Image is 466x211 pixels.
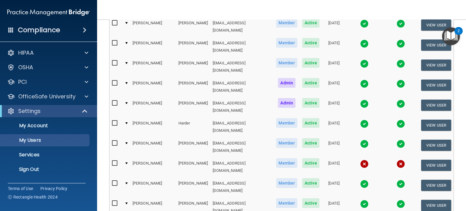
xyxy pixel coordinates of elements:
td: [EMAIL_ADDRESS][DOMAIN_NAME] [210,137,274,157]
td: [EMAIL_ADDRESS][DOMAIN_NAME] [210,117,274,137]
td: Harder [176,117,210,137]
a: Privacy Policy [40,185,68,192]
td: [EMAIL_ADDRESS][DOMAIN_NAME] [210,177,274,197]
td: [EMAIL_ADDRESS][DOMAIN_NAME] [210,77,274,97]
td: [DATE] [322,77,346,97]
td: [PERSON_NAME] [176,37,210,57]
button: Open Resource Center, 2 new notifications [442,27,460,45]
span: Member [276,58,297,68]
p: My Users [4,137,87,143]
p: HIPAA [18,49,34,56]
td: [PERSON_NAME] [130,117,176,137]
img: tick.e7d51cea.svg [397,100,405,108]
span: Active [302,98,319,108]
span: Active [302,118,319,128]
a: Terms of Use [8,185,33,192]
p: OfficeSafe University [18,93,76,100]
button: View User [421,140,451,151]
img: tick.e7d51cea.svg [397,39,405,48]
img: tick.e7d51cea.svg [397,80,405,88]
span: Active [302,178,319,188]
button: View User [421,120,451,131]
td: [PERSON_NAME] [176,157,210,177]
button: View User [421,80,451,91]
td: [PERSON_NAME] [130,57,176,77]
td: [PERSON_NAME] [176,97,210,117]
td: [DATE] [322,17,346,37]
span: Active [302,58,319,68]
span: Member [276,138,297,148]
button: View User [421,39,451,51]
td: [PERSON_NAME] [176,57,210,77]
h4: Compliance [18,26,60,34]
span: Active [302,198,319,208]
span: Active [302,158,319,168]
p: Settings [18,107,41,115]
span: Admin [278,78,295,88]
a: HIPAA [7,49,88,56]
span: Member [276,158,297,168]
td: [PERSON_NAME] [176,77,210,97]
img: tick.e7d51cea.svg [360,80,369,88]
img: tick.e7d51cea.svg [397,200,405,208]
td: [EMAIL_ADDRESS][DOMAIN_NAME] [210,57,274,77]
img: tick.e7d51cea.svg [397,120,405,128]
img: tick.e7d51cea.svg [360,140,369,148]
td: [EMAIL_ADDRESS][DOMAIN_NAME] [210,17,274,37]
td: [DATE] [322,97,346,117]
a: PCI [7,78,88,86]
img: tick.e7d51cea.svg [360,200,369,208]
p: PCI [18,78,27,86]
img: tick.e7d51cea.svg [360,19,369,28]
img: tick.e7d51cea.svg [360,180,369,188]
td: [PERSON_NAME] [130,157,176,177]
span: Active [302,78,319,88]
td: [PERSON_NAME] [176,177,210,197]
img: tick.e7d51cea.svg [397,19,405,28]
img: tick.e7d51cea.svg [397,60,405,68]
td: [PERSON_NAME] [130,177,176,197]
span: Active [302,18,319,28]
img: cross.ca9f0e7f.svg [360,160,369,168]
a: OfficeSafe University [7,93,88,100]
td: [PERSON_NAME] [130,17,176,37]
a: OSHA [7,64,88,71]
td: [EMAIL_ADDRESS][DOMAIN_NAME] [210,97,274,117]
img: tick.e7d51cea.svg [360,39,369,48]
a: Settings [7,107,88,115]
td: [PERSON_NAME] [176,17,210,37]
td: [EMAIL_ADDRESS][DOMAIN_NAME] [210,157,274,177]
button: View User [421,100,451,111]
span: Member [276,38,297,48]
button: View User [421,19,451,31]
p: OSHA [18,64,33,71]
p: Services [4,152,87,158]
img: tick.e7d51cea.svg [360,100,369,108]
span: Active [302,138,319,148]
img: tick.e7d51cea.svg [397,180,405,188]
td: [PERSON_NAME] [176,137,210,157]
td: [DATE] [322,157,346,177]
span: Member [276,178,297,188]
p: Sign Out [4,166,87,172]
button: View User [421,60,451,71]
td: [PERSON_NAME] [130,97,176,117]
p: My Account [4,123,87,129]
img: PMB logo [7,6,90,19]
td: [EMAIL_ADDRESS][DOMAIN_NAME] [210,37,274,57]
span: Member [276,118,297,128]
td: [DATE] [322,137,346,157]
td: [PERSON_NAME] [130,37,176,57]
img: tick.e7d51cea.svg [360,120,369,128]
button: View User [421,160,451,171]
img: tick.e7d51cea.svg [397,140,405,148]
span: Active [302,38,319,48]
td: [PERSON_NAME] [130,137,176,157]
img: tick.e7d51cea.svg [360,60,369,68]
td: [DATE] [322,117,346,137]
div: 2 [458,31,460,39]
span: Ⓒ Rectangle Health 2024 [8,194,58,200]
td: [PERSON_NAME] [130,77,176,97]
button: View User [421,200,451,211]
span: Admin [278,98,295,108]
